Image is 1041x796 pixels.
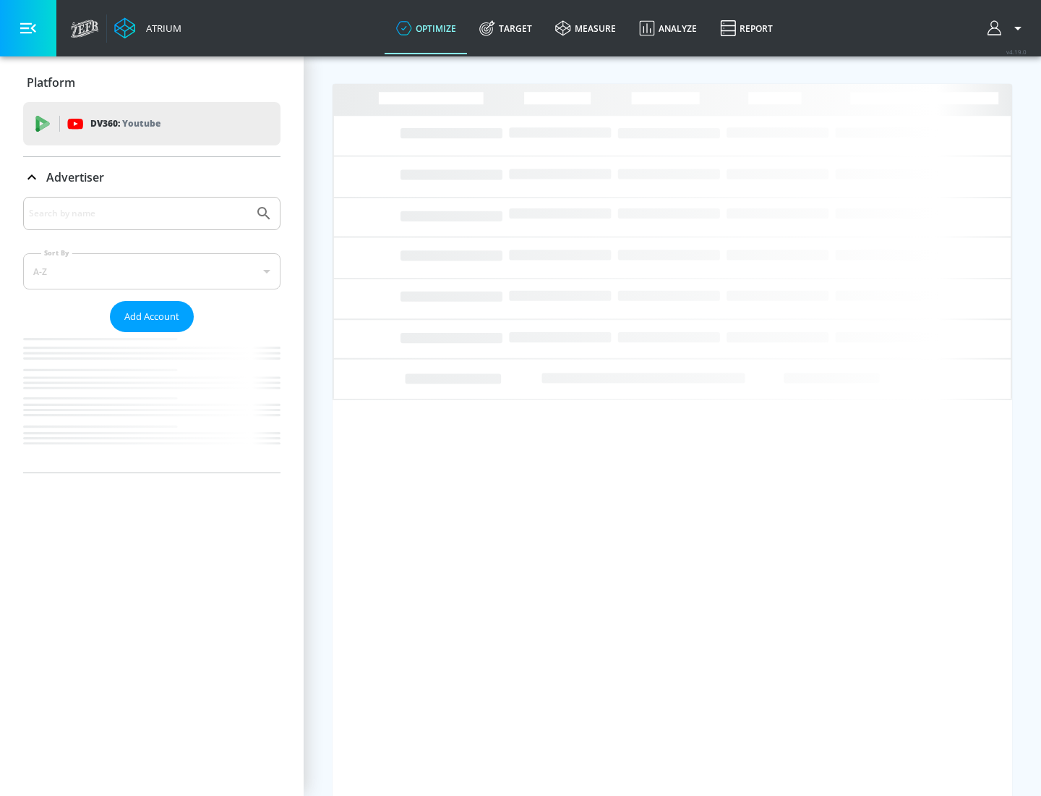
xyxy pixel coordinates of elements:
span: Add Account [124,308,179,325]
nav: list of Advertiser [23,332,280,473]
p: Youtube [122,116,160,131]
a: Report [708,2,784,54]
p: DV360: [90,116,160,132]
div: Atrium [140,22,181,35]
div: DV360: Youtube [23,102,280,145]
p: Platform [27,75,75,90]
div: Platform [23,62,280,103]
label: Sort By [41,248,72,258]
a: Atrium [114,17,181,39]
input: Search by name [29,204,248,223]
a: optimize [385,2,468,54]
p: Advertiser [46,169,104,185]
a: Analyze [627,2,708,54]
a: Target [468,2,544,54]
a: measure [544,2,627,54]
div: Advertiser [23,157,280,198]
button: Add Account [110,301,194,332]
span: v 4.19.0 [1006,48,1027,56]
div: A-Z [23,253,280,289]
div: Advertiser [23,197,280,473]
